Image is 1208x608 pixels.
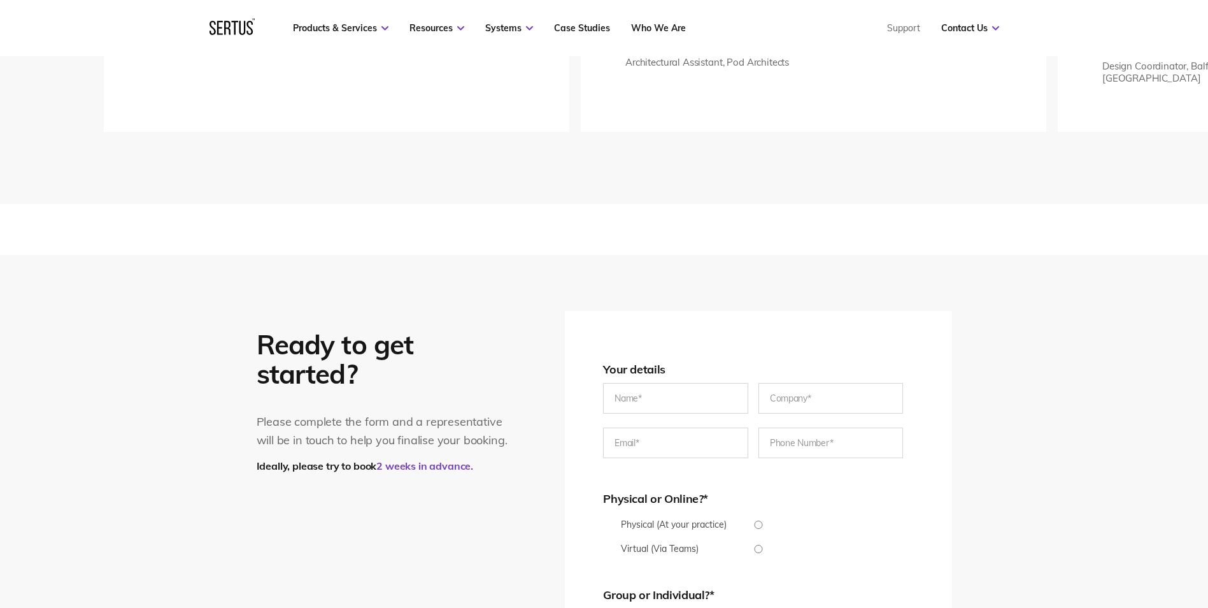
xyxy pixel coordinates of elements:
[376,460,473,472] span: 2 weeks in advance.
[554,22,610,34] a: Case Studies
[603,491,913,506] h2: Physical or Online?*
[603,362,913,377] h2: Your details
[257,460,515,472] div: Ideally, please try to book
[603,521,913,529] input: Physical (At your practice)
[603,588,913,602] h2: Group or Individual?*
[621,543,699,554] span: Virtual (Via Teams)
[887,22,920,34] a: Support
[603,383,748,414] input: Name*
[941,22,999,34] a: Contact Us
[485,22,533,34] a: Systems
[625,56,789,68] div: Architectural Assistant, Pod Architects
[257,330,515,389] div: Ready to get started?
[293,22,388,34] a: Products & Services
[603,545,913,553] input: Virtual (Via Teams)
[603,428,748,458] input: Email*
[409,22,464,34] a: Resources
[621,519,727,530] span: Physical (At your practice)
[257,413,515,450] p: Please complete the form and a representative will be in touch to help you finalise your booking.
[758,428,904,458] input: Phone Number*
[758,383,904,414] input: Company*
[631,22,686,34] a: Who We Are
